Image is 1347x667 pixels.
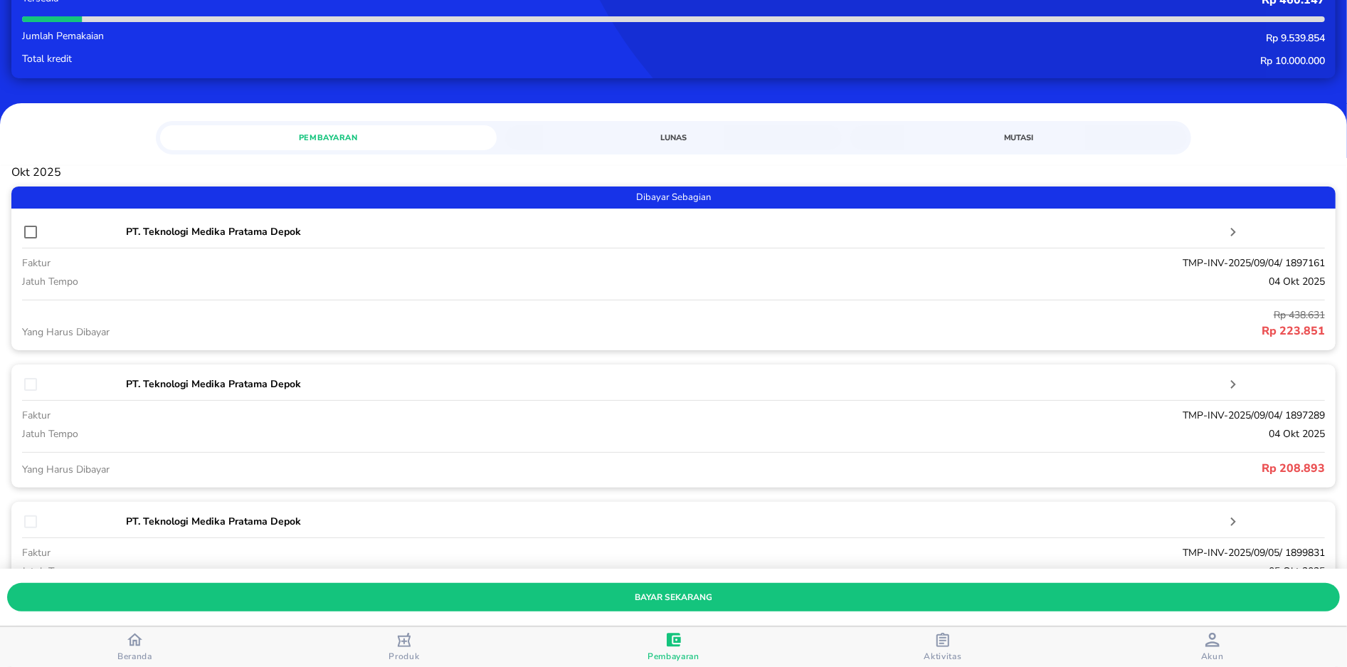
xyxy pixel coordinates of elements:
p: jatuh tempo [22,426,565,441]
a: Lunas [505,125,842,150]
p: faktur [22,256,565,271]
span: Produk [389,651,419,662]
p: Rp 10.000.000 [565,54,1325,68]
p: Yang Harus Dibayar [22,325,674,340]
p: PT. Teknologi Medika Pratama Depok [126,514,1225,529]
span: Dibayar Sebagian [11,190,1336,206]
span: Mutasi [859,131,1178,145]
p: PT. Teknologi Medika Pratama Depok [126,377,1225,392]
p: Rp 438.631 [674,308,1326,322]
p: Okt 2025 [11,166,1336,179]
p: Yang Harus Dibayar [22,462,674,477]
span: Lunas [514,131,833,145]
p: TMP-INV-2025/09/04/ 1897161 [565,256,1325,271]
a: Mutasi [850,125,1187,150]
p: Rp 9.539.854 [565,31,1325,45]
p: TMP-INV-2025/09/04/ 1897289 [565,408,1325,423]
p: 04 Okt 2025 [565,274,1325,289]
span: Akun [1201,651,1224,662]
p: Total kredit [22,54,565,64]
span: Pembayaran [648,651,699,662]
p: 05 Okt 2025 [565,564,1325,579]
p: faktur [22,545,565,560]
span: bayar sekarang [19,590,1328,605]
a: Pembayaran [160,125,497,150]
button: bayar sekarang [7,583,1340,611]
p: 04 Okt 2025 [565,426,1325,441]
p: Jumlah Pemakaian [22,31,565,41]
span: Aktivitas [924,651,962,662]
div: simple tabs [156,121,1192,150]
p: Rp 208.893 [674,460,1326,477]
p: jatuh tempo [22,564,565,579]
p: PT. Teknologi Medika Pratama Depok [126,224,1225,239]
p: faktur [22,408,565,423]
button: Akun [1077,627,1347,667]
span: Beranda [117,651,152,662]
button: Pembayaran [539,627,808,667]
span: Pembayaran [169,131,488,145]
button: Produk [270,627,539,667]
p: Rp 223.851 [674,322,1326,340]
p: TMP-INV-2025/09/05/ 1899831 [565,545,1325,560]
p: jatuh tempo [22,274,565,289]
button: Aktivitas [808,627,1078,667]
